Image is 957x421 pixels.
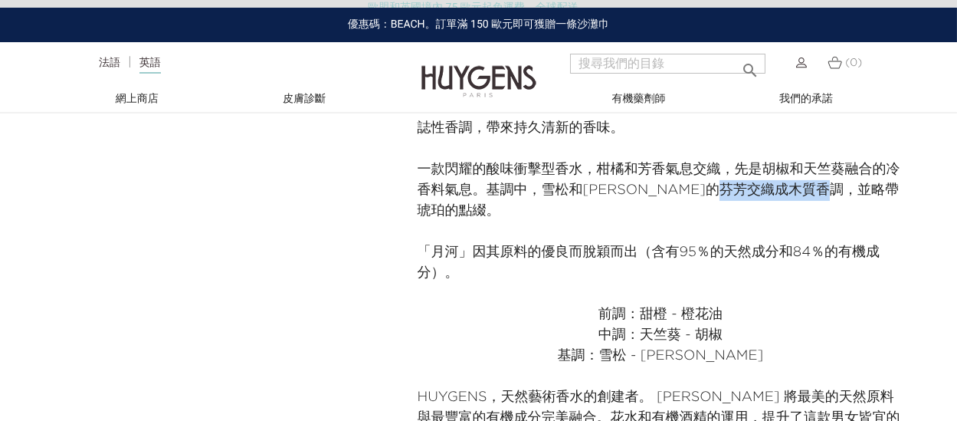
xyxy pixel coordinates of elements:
[741,61,759,80] font: 
[570,54,765,74] input: 搜尋
[418,163,900,218] font: 一款閃耀的酸味衝擊型香水，柑橘和芳香氣息交織，先是胡椒和天竺葵融合的冷香料氣息。基調中，雪松和[PERSON_NAME]的芬芳交織成木質香調，並略帶琥珀的點綴。
[421,41,536,100] img: 惠更斯
[61,91,214,107] a: 網上商店
[729,91,883,107] a: 我們的承諾
[116,94,159,104] font: 網上商店
[368,2,589,14] font: 歐盟和英國境內 75 歐元起免運費。全球配送。
[139,58,161,68] font: 英語
[418,245,880,280] font: 「月河」因其原料的優良而脫穎而出（含有95％的天然成分和84％的有機成分）。
[99,58,120,68] a: 法語
[139,58,161,74] a: 英語
[558,349,764,363] font: 基調：雪松 - [PERSON_NAME]
[562,91,716,107] a: 有機藥劑師
[128,57,132,69] font: |
[348,18,609,31] font: 優惠碼：BEACH。訂單滿 150 歐元即可獲贈一條沙灘巾
[598,308,723,321] font: 前調：甜橙 - 橙花油
[598,328,723,342] font: 中調：天竺葵 - 胡椒
[612,94,666,104] font: 有機藥劑師
[779,94,833,104] font: 我們的承諾
[845,58,862,68] font: (0)
[283,94,326,104] font: 皮膚診斷
[228,91,381,107] a: 皮膚診斷
[736,49,764,70] button: 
